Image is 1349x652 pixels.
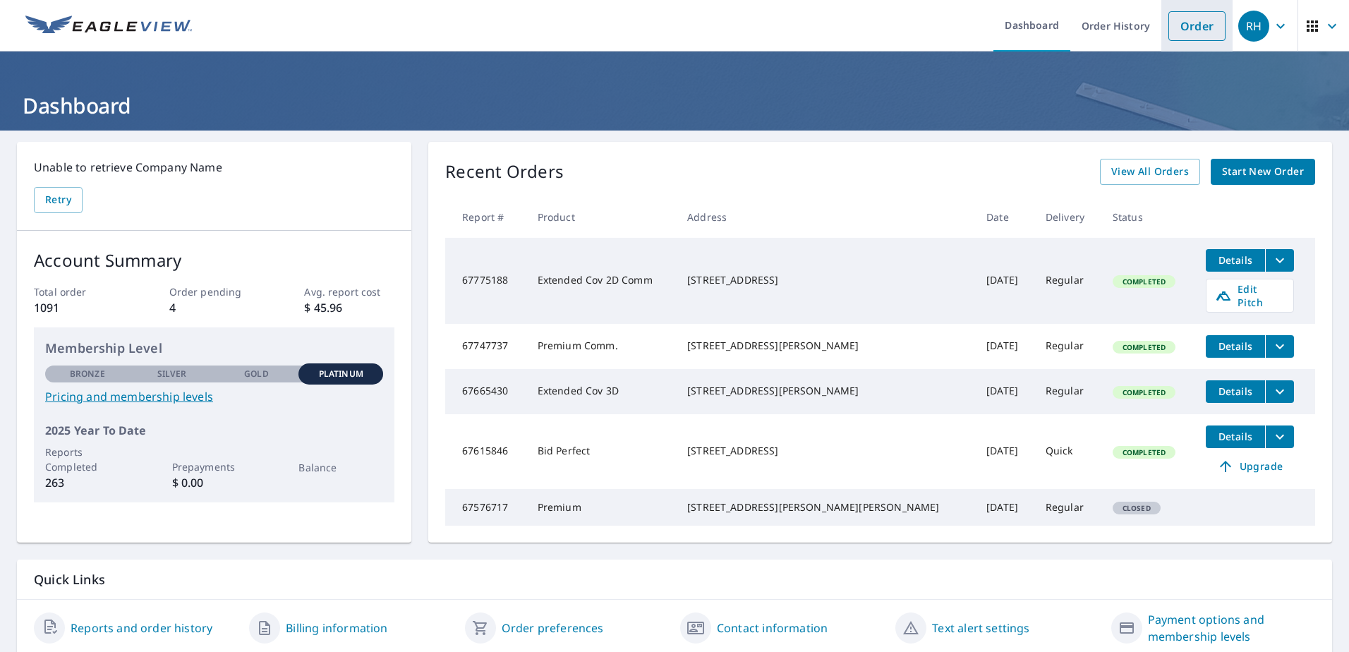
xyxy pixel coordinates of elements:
[1265,335,1294,358] button: filesDropdownBtn-67747737
[25,16,192,37] img: EV Logo
[172,474,257,491] p: $ 0.00
[1034,324,1101,369] td: Regular
[1114,447,1174,457] span: Completed
[34,299,124,316] p: 1091
[172,459,257,474] p: Prepayments
[975,196,1034,238] th: Date
[445,159,564,185] p: Recent Orders
[1265,380,1294,403] button: filesDropdownBtn-67665430
[157,368,187,380] p: Silver
[1034,238,1101,324] td: Regular
[1034,489,1101,526] td: Regular
[71,620,212,636] a: Reports and order history
[445,369,526,414] td: 67665430
[304,299,394,316] p: $ 45.96
[1214,339,1257,353] span: Details
[687,444,964,458] div: [STREET_ADDRESS]
[1211,159,1315,185] a: Start New Order
[1214,458,1286,475] span: Upgrade
[169,299,260,316] p: 4
[1206,249,1265,272] button: detailsBtn-67775188
[526,369,676,414] td: Extended Cov 3D
[1168,11,1226,41] a: Order
[1238,11,1269,42] div: RH
[1215,282,1285,309] span: Edit Pitch
[45,422,383,439] p: 2025 Year To Date
[70,368,105,380] p: Bronze
[445,414,526,489] td: 67615846
[687,500,964,514] div: [STREET_ADDRESS][PERSON_NAME][PERSON_NAME]
[286,620,387,636] a: Billing information
[687,339,964,353] div: [STREET_ADDRESS][PERSON_NAME]
[1214,385,1257,398] span: Details
[687,384,964,398] div: [STREET_ADDRESS][PERSON_NAME]
[34,248,394,273] p: Account Summary
[34,187,83,213] button: Retry
[1114,387,1174,397] span: Completed
[1206,279,1294,313] a: Edit Pitch
[45,388,383,405] a: Pricing and membership levels
[1222,163,1304,181] span: Start New Order
[45,474,130,491] p: 263
[975,324,1034,369] td: [DATE]
[975,489,1034,526] td: [DATE]
[1206,455,1294,478] a: Upgrade
[676,196,975,238] th: Address
[1206,380,1265,403] button: detailsBtn-67665430
[1206,335,1265,358] button: detailsBtn-67747737
[304,284,394,299] p: Avg. report cost
[687,273,964,287] div: [STREET_ADDRESS]
[717,620,828,636] a: Contact information
[975,414,1034,489] td: [DATE]
[445,238,526,324] td: 67775188
[932,620,1029,636] a: Text alert settings
[1114,503,1159,513] span: Closed
[502,620,604,636] a: Order preferences
[445,324,526,369] td: 67747737
[298,460,383,475] p: Balance
[1034,196,1101,238] th: Delivery
[445,196,526,238] th: Report #
[526,238,676,324] td: Extended Cov 2D Comm
[1034,369,1101,414] td: Regular
[1101,196,1194,238] th: Status
[526,489,676,526] td: Premium
[34,571,1315,588] p: Quick Links
[1148,611,1315,645] a: Payment options and membership levels
[1265,425,1294,448] button: filesDropdownBtn-67615846
[169,284,260,299] p: Order pending
[45,445,130,474] p: Reports Completed
[45,339,383,358] p: Membership Level
[319,368,363,380] p: Platinum
[526,414,676,489] td: Bid Perfect
[1114,277,1174,286] span: Completed
[526,324,676,369] td: Premium Comm.
[1214,253,1257,267] span: Details
[445,489,526,526] td: 67576717
[1214,430,1257,443] span: Details
[526,196,676,238] th: Product
[975,369,1034,414] td: [DATE]
[17,91,1332,120] h1: Dashboard
[34,159,394,176] p: Unable to retrieve Company Name
[1265,249,1294,272] button: filesDropdownBtn-67775188
[1034,414,1101,489] td: Quick
[34,284,124,299] p: Total order
[975,238,1034,324] td: [DATE]
[244,368,268,380] p: Gold
[1111,163,1189,181] span: View All Orders
[1100,159,1200,185] a: View All Orders
[1114,342,1174,352] span: Completed
[45,191,71,209] span: Retry
[1206,425,1265,448] button: detailsBtn-67615846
